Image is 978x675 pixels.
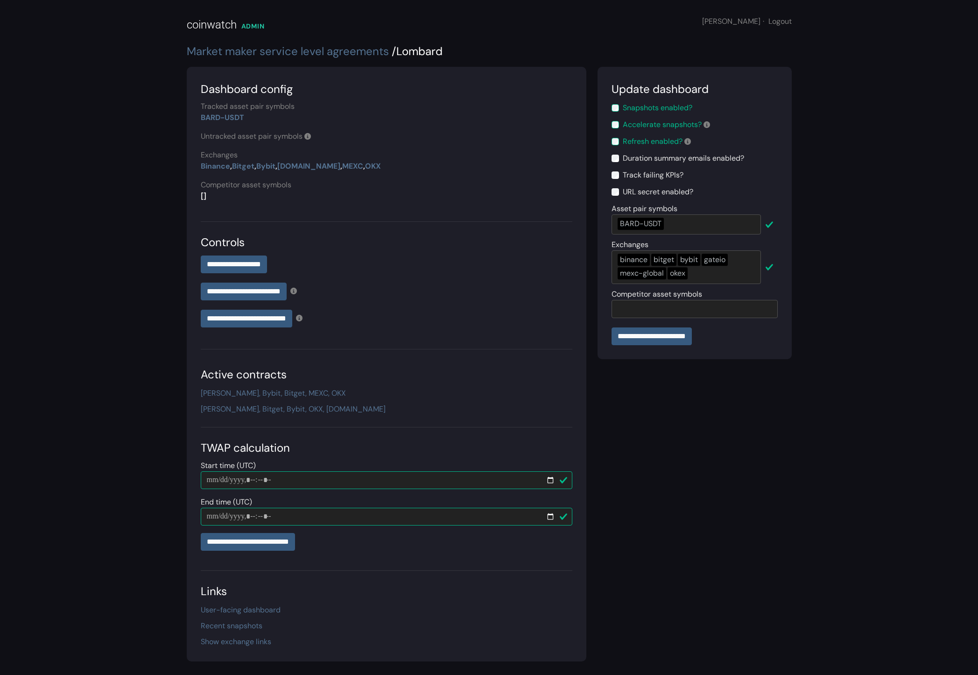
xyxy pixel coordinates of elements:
[201,81,572,98] div: Dashboard config
[201,366,572,383] div: Active contracts
[201,440,572,456] div: TWAP calculation
[241,21,265,31] div: ADMIN
[201,460,256,471] label: Start time (UTC)
[201,101,295,112] label: Tracked asset pair symbols
[618,267,666,279] div: mexc-global
[612,81,778,98] div: Update dashboard
[187,43,792,60] div: Lombard
[623,170,683,181] label: Track failing KPIs?
[612,239,648,250] label: Exchanges
[201,131,311,142] label: Untracked asset pair symbols
[678,254,700,266] div: bybit
[623,102,692,114] label: Snapshots enabled?
[201,161,381,171] strong: , , , , ,
[612,289,702,300] label: Competitor asset symbols
[668,267,688,279] div: okex
[201,605,281,615] a: User-facing dashboard
[201,497,252,508] label: End time (UTC)
[612,203,677,214] label: Asset pair symbols
[277,161,340,171] a: [DOMAIN_NAME]
[201,621,262,631] a: Recent snapshots
[187,44,389,58] a: Market maker service level agreements
[702,16,792,27] div: [PERSON_NAME]
[618,254,650,266] div: binance
[702,254,728,266] div: gateio
[201,637,271,647] a: Show exchange links
[623,119,710,130] label: Accelerate snapshots?
[763,16,764,26] span: ·
[768,16,792,26] a: Logout
[201,179,291,191] label: Competitor asset symbols
[256,161,275,171] a: Bybit
[651,254,676,266] div: bitget
[201,234,572,251] div: Controls
[342,161,363,171] a: MEXC
[232,161,254,171] a: Bitget
[618,218,664,230] div: BARD-USDT
[201,149,238,161] label: Exchanges
[365,161,381,171] a: OKX
[201,583,572,600] div: Links
[623,153,744,164] label: Duration summary emails enabled?
[623,186,693,198] label: URL secret enabled?
[201,388,346,398] a: [PERSON_NAME], Bybit, Bitget, MEXC, OKX
[201,113,244,122] a: BARD-USDT
[623,136,691,147] label: Refresh enabled?
[187,16,237,33] div: coinwatch
[201,404,386,414] a: [PERSON_NAME], Bitget, Bybit, OKX, [DOMAIN_NAME]
[201,191,206,201] strong: []
[392,44,396,58] span: /
[201,161,230,171] a: Binance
